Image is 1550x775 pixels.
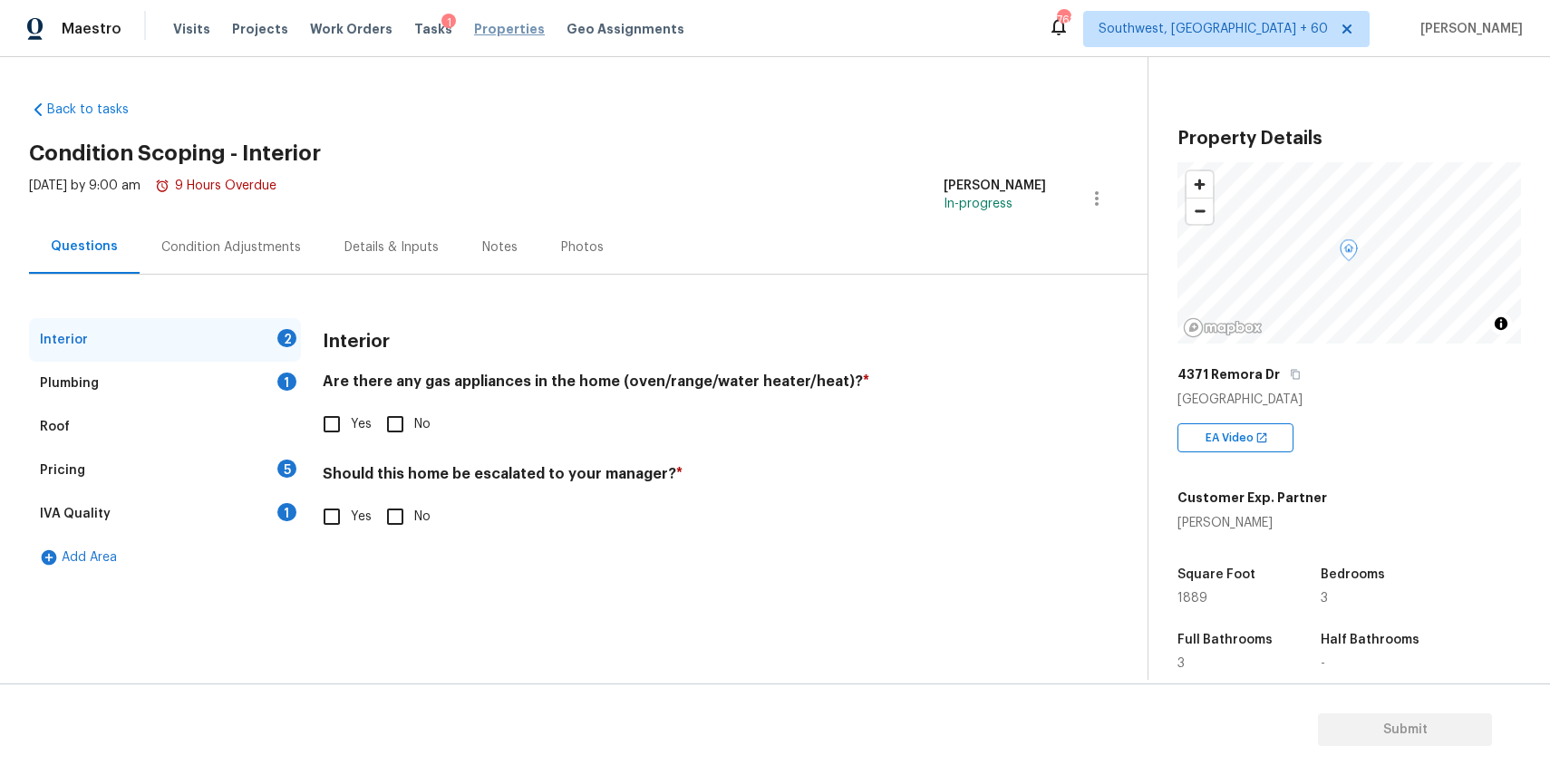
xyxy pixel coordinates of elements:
div: IVA Quality [40,505,111,523]
a: Mapbox homepage [1183,317,1263,338]
span: Tasks [414,23,452,35]
span: No [414,415,431,434]
div: 1 [277,503,296,521]
div: Roof [40,418,70,436]
div: 1 [277,373,296,391]
div: Plumbing [40,374,99,392]
span: EA Video [1206,429,1261,447]
span: 1889 [1177,592,1207,605]
div: Map marker [1340,239,1358,267]
div: [GEOGRAPHIC_DATA] [1177,391,1521,409]
div: Questions [51,237,118,256]
button: Toggle attribution [1490,313,1512,334]
div: Details & Inputs [344,238,439,257]
div: EA Video [1177,423,1293,452]
h3: Interior [323,333,390,351]
span: Yes [351,415,372,434]
span: Yes [351,508,372,527]
span: Southwest, [GEOGRAPHIC_DATA] + 60 [1099,20,1328,38]
div: 2 [277,329,296,347]
div: Condition Adjustments [161,238,301,257]
span: No [414,508,431,527]
h2: Condition Scoping - Interior [29,144,1148,162]
div: [PERSON_NAME] [944,177,1046,195]
span: - [1321,657,1325,670]
h5: Half Bathrooms [1321,634,1419,646]
span: 3 [1321,592,1328,605]
div: Add Area [29,536,301,579]
div: Notes [482,238,518,257]
span: Visits [173,20,210,38]
div: 762 [1057,11,1070,29]
img: Open In New Icon [1255,431,1268,444]
h5: 4371 Remora Dr [1177,365,1280,383]
h5: Bedrooms [1321,568,1385,581]
span: In-progress [944,198,1012,210]
h3: Property Details [1177,130,1521,148]
span: 9 Hours Overdue [155,179,276,192]
h5: Full Bathrooms [1177,634,1273,646]
button: Copy Address [1287,366,1303,383]
span: Maestro [62,20,121,38]
h5: Customer Exp. Partner [1177,489,1327,507]
span: Geo Assignments [567,20,684,38]
a: Back to tasks [29,101,203,119]
div: [PERSON_NAME] [1177,514,1327,532]
span: Toggle attribution [1496,314,1506,334]
div: [DATE] by 9:00 am [29,177,276,220]
button: Zoom out [1187,198,1213,224]
span: Projects [232,20,288,38]
div: Interior [40,331,88,349]
div: 1 [441,14,456,32]
span: Work Orders [310,20,392,38]
span: Properties [474,20,545,38]
div: 5 [277,460,296,478]
span: 3 [1177,657,1185,670]
div: Photos [561,238,604,257]
span: [PERSON_NAME] [1413,20,1523,38]
h4: Should this home be escalated to your manager? [323,465,1046,490]
span: Zoom out [1187,199,1213,224]
div: Pricing [40,461,85,480]
h4: Are there any gas appliances in the home (oven/range/water heater/heat)? [323,373,1046,398]
button: Zoom in [1187,171,1213,198]
canvas: Map [1177,162,1521,344]
h5: Square Foot [1177,568,1255,581]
